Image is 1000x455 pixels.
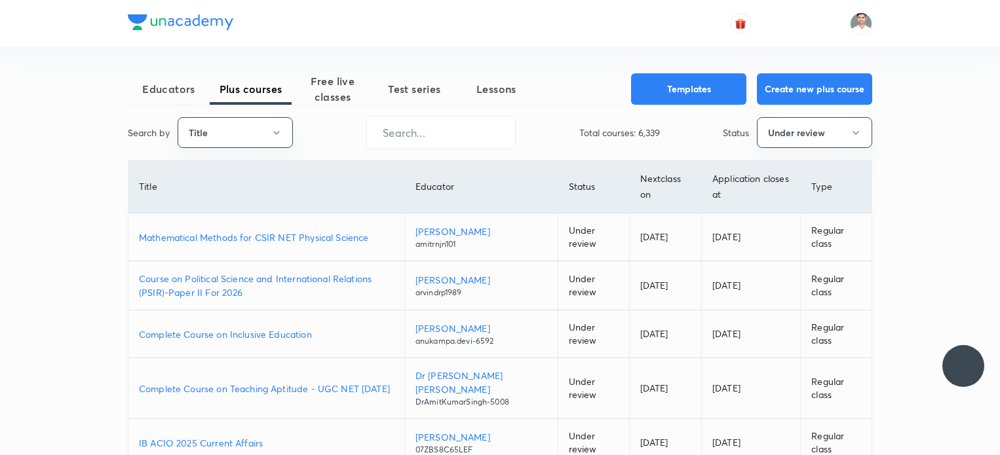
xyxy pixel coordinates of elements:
[629,261,701,310] td: [DATE]
[367,116,515,149] input: Search...
[415,238,547,250] p: amitrnjn101
[455,81,537,97] span: Lessons
[702,310,801,358] td: [DATE]
[558,261,629,310] td: Under review
[702,261,801,310] td: [DATE]
[128,81,210,97] span: Educators
[415,287,547,299] p: arvindrp1989
[801,213,872,261] td: Regular class
[558,310,629,358] td: Under review
[757,73,872,105] button: Create new plus course
[558,213,629,261] td: Under review
[801,310,872,358] td: Regular class
[415,369,547,408] a: Dr [PERSON_NAME] [PERSON_NAME]DrAmitKumarSingh-5008
[801,261,872,310] td: Regular class
[631,73,746,105] button: Templates
[128,14,233,33] a: Company Logo
[128,14,233,30] img: Company Logo
[415,369,547,396] p: Dr [PERSON_NAME] [PERSON_NAME]
[415,396,547,408] p: DrAmitKumarSingh-5008
[629,213,701,261] td: [DATE]
[128,160,404,213] th: Title
[415,225,547,250] a: [PERSON_NAME]amitrnjn101
[415,273,547,299] a: [PERSON_NAME]arvindrp1989
[178,117,293,148] button: Title
[128,126,170,139] p: Search by
[415,321,547,335] p: [PERSON_NAME]
[374,81,455,97] span: Test series
[730,13,751,34] button: avatar
[629,160,701,213] th: Next class on
[757,117,872,148] button: Under review
[292,73,374,105] span: Free live classes
[955,358,971,374] img: ttu
[404,160,558,213] th: Educator
[850,12,872,35] img: Mant Lal
[415,430,547,444] p: [PERSON_NAME]
[139,272,394,299] a: Course on Political Science and International Relations (PSIR)-Paper II For 2026
[139,382,394,395] a: Complete Course on Teaching Aptitude - UGC NET [DATE]
[415,335,547,347] p: anukampa.devi-6592
[558,160,629,213] th: Status
[702,358,801,419] td: [DATE]
[558,358,629,419] td: Under review
[139,436,394,450] a: IB ACIO 2025 Current Affairs
[702,213,801,261] td: [DATE]
[629,310,701,358] td: [DATE]
[210,81,292,97] span: Plus courses
[415,225,547,238] p: [PERSON_NAME]
[801,358,872,419] td: Regular class
[702,160,801,213] th: Application closes at
[735,18,746,29] img: avatar
[723,126,749,139] p: Status
[139,327,394,341] a: Complete Course on Inclusive Education
[139,230,394,244] a: Mathematical Methods for CSIR NET Physical Science
[415,321,547,347] a: [PERSON_NAME]anukampa.devi-6592
[801,160,872,213] th: Type
[629,358,701,419] td: [DATE]
[415,273,547,287] p: [PERSON_NAME]
[579,126,660,139] p: Total courses: 6,339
